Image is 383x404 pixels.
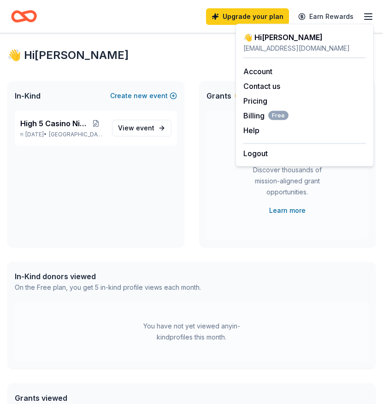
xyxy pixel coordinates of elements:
span: High 5 Casino Night [20,118,87,129]
a: Pricing [243,96,267,105]
div: 👋 Hi [PERSON_NAME] [7,48,376,63]
a: Learn more [269,205,306,216]
div: 👋 Hi [PERSON_NAME] [243,32,366,43]
button: Createnewevent [110,90,177,101]
div: On the Free plan, you get 5 in-kind profile views each month. [15,282,201,293]
span: [GEOGRAPHIC_DATA], [GEOGRAPHIC_DATA] [49,131,105,138]
button: Help [243,125,259,136]
a: Earn Rewards [293,8,359,25]
a: Account [243,67,272,76]
div: New [235,91,254,101]
div: You have not yet viewed any in-kind profiles this month. [134,321,249,343]
a: View event [112,120,171,136]
span: Grants [206,90,231,101]
span: View [118,123,154,134]
span: Free [268,111,289,120]
div: Discover thousands of mission-aligned grant opportunities. [243,164,332,201]
span: event [136,124,154,132]
a: Home [11,6,37,27]
span: new [134,90,147,101]
button: BillingFree [243,110,289,121]
div: Grants viewed [15,392,196,404]
button: Contact us [243,81,280,92]
p: [DATE] • [20,131,105,138]
span: In-Kind [15,90,41,101]
div: [EMAIL_ADDRESS][DOMAIN_NAME] [243,43,366,54]
div: In-Kind donors viewed [15,271,201,282]
a: Upgrade your plan [206,8,289,25]
button: Logout [243,148,268,159]
span: Billing [243,110,289,121]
